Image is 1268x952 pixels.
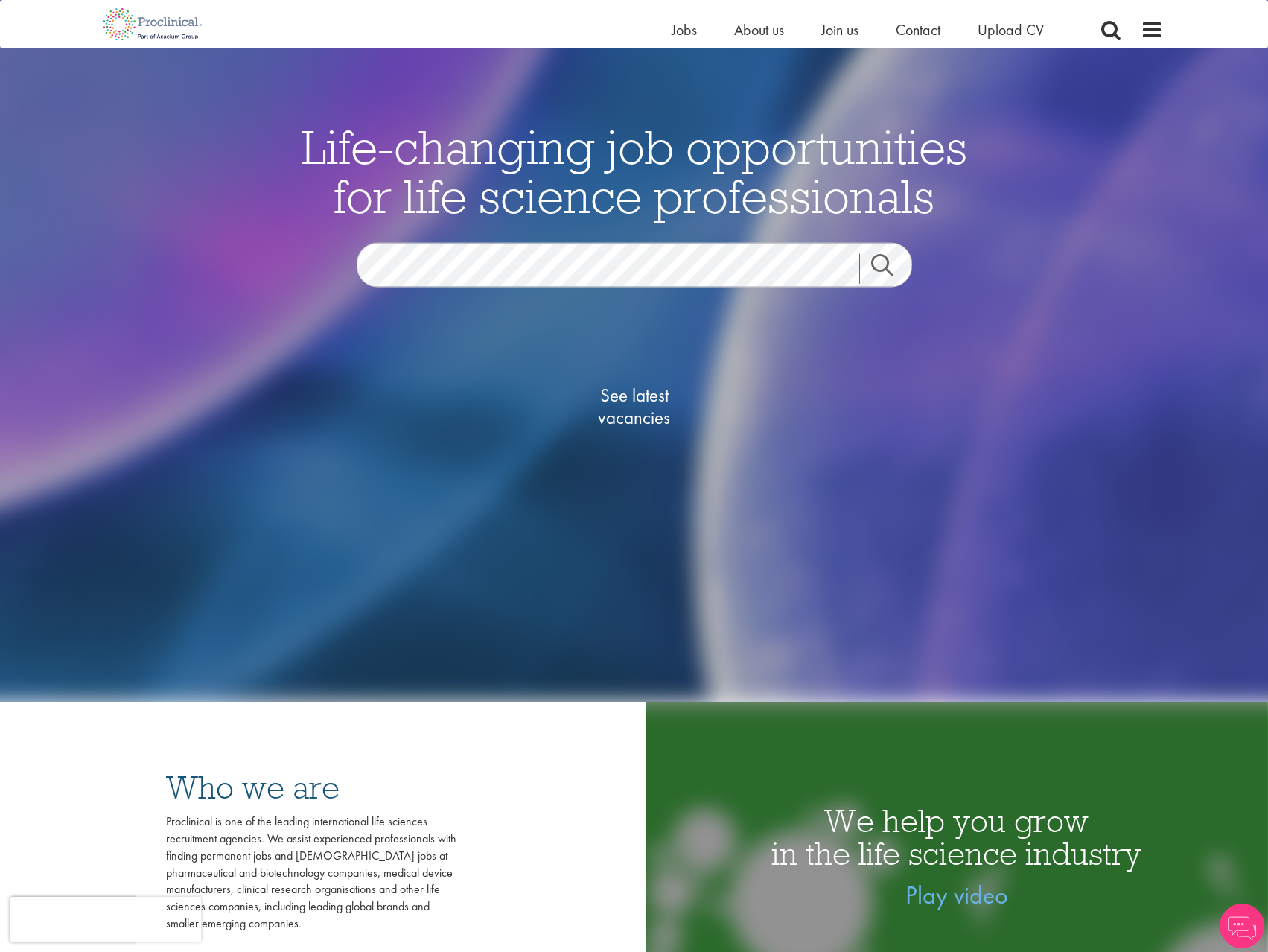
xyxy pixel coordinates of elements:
[734,20,784,39] a: About us
[672,20,697,39] a: Jobs
[859,253,923,283] a: Job search submit button
[978,20,1044,39] a: Upload CV
[10,897,201,942] iframe: reCAPTCHA
[560,384,709,428] span: See latest vacancies
[821,20,858,39] a: Join us
[560,324,709,488] a: See latestvacancies
[166,813,456,933] div: Proclinical is one of the leading international life sciences recruitment agencies. We assist exp...
[166,771,456,804] h3: Who we are
[302,116,967,225] span: Life-changing job opportunities for life science professionals
[905,879,1008,911] a: Play video
[1220,904,1264,948] img: Chatbot
[896,20,940,39] a: Contact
